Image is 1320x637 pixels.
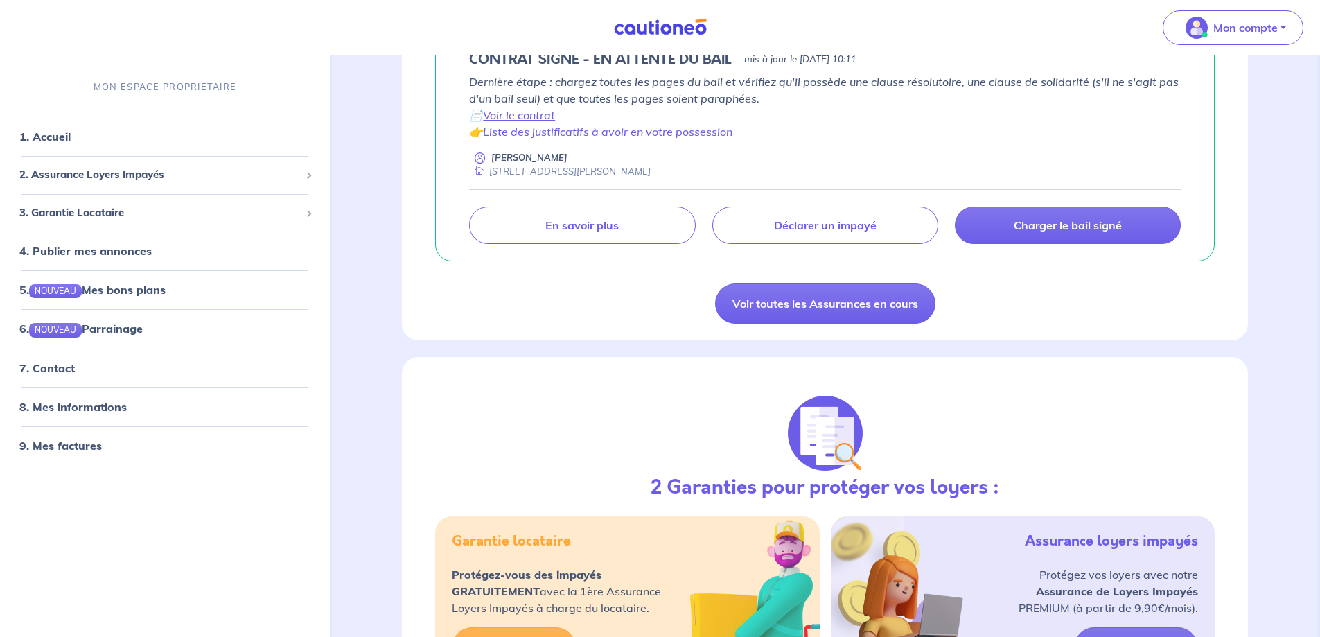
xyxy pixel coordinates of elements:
[1163,10,1303,45] button: illu_account_valid_menu.svgMon compte
[1019,566,1198,616] p: Protégez vos loyers avec notre PREMIUM (à partir de 9,90€/mois).
[545,218,619,232] p: En savoir plus
[452,568,601,598] strong: Protégez-vous des impayés GRATUITEMENT
[6,276,324,304] div: 5.NOUVEAUMes bons plans
[608,19,712,36] img: Cautioneo
[469,73,1181,140] p: Dernière étape : chargez toutes les pages du bail et vérifiez qu'il possède une clause résolutoir...
[715,283,935,324] a: Voir toutes les Assurances en cours
[19,360,75,374] a: 7. Contact
[651,476,999,500] h3: 2 Garanties pour protéger vos loyers :
[491,151,567,164] p: [PERSON_NAME]
[1014,218,1122,232] p: Charger le bail signé
[1213,19,1278,36] p: Mon compte
[1186,17,1208,39] img: illu_account_valid_menu.svg
[483,125,732,139] a: Liste des justificatifs à avoir en votre possession
[6,315,324,342] div: 6.NOUVEAUParrainage
[6,354,324,381] div: 7. Contact
[19,244,152,258] a: 4. Publier mes annonces
[19,438,102,452] a: 9. Mes factures
[452,566,661,616] p: avec la 1ère Assurance Loyers Impayés à charge du locataire.
[6,123,324,150] div: 1. Accueil
[19,167,300,183] span: 2. Assurance Loyers Impayés
[452,533,571,550] h5: Garantie locataire
[483,108,555,122] a: Voir le contrat
[6,200,324,227] div: 3. Garantie Locataire
[6,237,324,265] div: 4. Publier mes annonces
[6,392,324,420] div: 8. Mes informations
[1036,584,1198,598] strong: Assurance de Loyers Impayés
[788,396,863,471] img: justif-loupe
[469,51,1181,68] div: state: CONTRACT-SIGNED, Context: LESS-THAN-20-DAYS,NO-CERTIFICATE,ALONE,LESSOR-DOCUMENTS
[94,80,236,94] p: MON ESPACE PROPRIÉTAIRE
[469,165,651,178] div: [STREET_ADDRESS][PERSON_NAME]
[774,218,877,232] p: Déclarer un impayé
[6,431,324,459] div: 9. Mes factures
[6,162,324,189] div: 2. Assurance Loyers Impayés
[737,53,856,67] p: - mis à jour le [DATE] 10:11
[469,207,695,244] a: En savoir plus
[1025,533,1198,550] h5: Assurance loyers impayés
[469,51,732,68] h5: CONTRAT SIGNÉ - EN ATTENTE DU BAIL
[955,207,1181,244] a: Charger le bail signé
[712,207,938,244] a: Déclarer un impayé
[19,399,127,413] a: 8. Mes informations
[19,283,166,297] a: 5.NOUVEAUMes bons plans
[19,205,300,221] span: 3. Garantie Locataire
[19,322,143,335] a: 6.NOUVEAUParrainage
[19,130,71,143] a: 1. Accueil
